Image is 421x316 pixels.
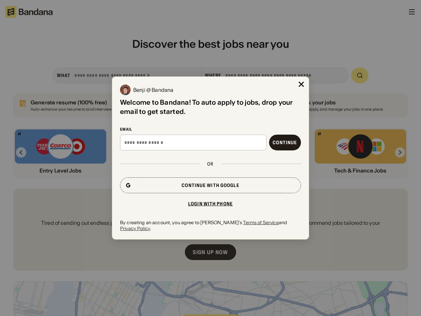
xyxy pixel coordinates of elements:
div: Continue with Google [182,183,239,188]
div: Benji @ Bandana [133,87,173,92]
div: Email [120,127,301,132]
a: Privacy Policy [120,225,150,231]
div: By creating an account, you agree to [PERSON_NAME]'s and . [120,220,301,231]
img: Benji @ Bandana [120,85,131,95]
div: Continue [273,140,297,145]
a: Terms of Service [243,220,279,225]
div: Welcome to Bandana! To auto apply to jobs, drop your email to get started. [120,98,301,116]
div: or [207,161,213,167]
div: Login with phone [188,201,233,206]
